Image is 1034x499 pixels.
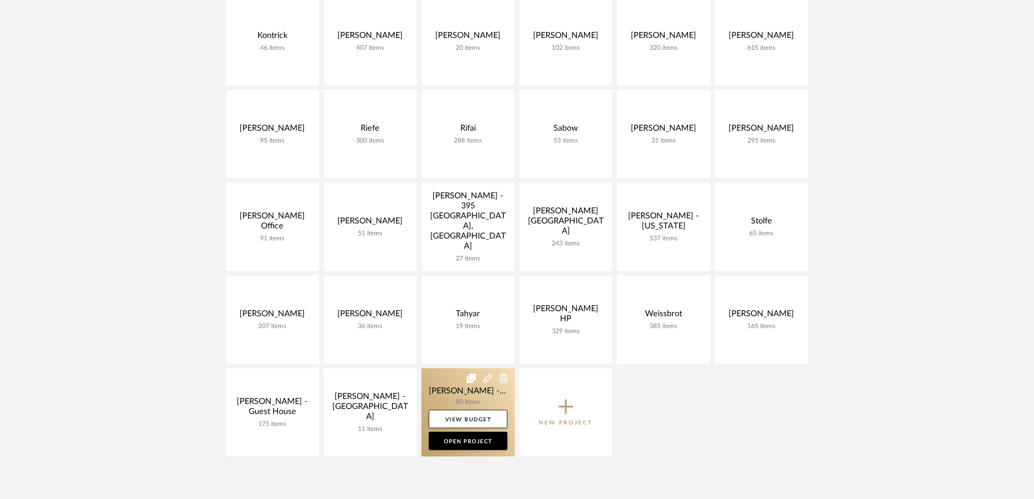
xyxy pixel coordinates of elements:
[722,216,801,230] div: Stolfe
[233,235,312,243] div: 91 items
[233,123,312,137] div: [PERSON_NAME]
[233,31,312,44] div: Kontrick
[429,255,507,263] div: 27 items
[527,44,605,52] div: 102 items
[624,211,703,235] div: [PERSON_NAME] - [US_STATE]
[527,123,605,137] div: Sabow
[519,368,613,457] button: New Project
[527,137,605,145] div: 53 items
[527,304,605,328] div: [PERSON_NAME] HP
[624,235,703,243] div: 537 items
[527,240,605,248] div: 243 items
[233,137,312,145] div: 95 items
[722,323,801,330] div: 165 items
[429,137,507,145] div: 288 items
[331,137,410,145] div: 300 items
[722,123,801,137] div: [PERSON_NAME]
[722,137,801,145] div: 295 items
[331,216,410,230] div: [PERSON_NAME]
[429,44,507,52] div: 20 items
[624,123,703,137] div: [PERSON_NAME]
[722,230,801,238] div: 65 items
[331,31,410,44] div: [PERSON_NAME]
[624,137,703,145] div: 31 items
[331,323,410,330] div: 36 items
[624,44,703,52] div: 320 items
[233,211,312,235] div: [PERSON_NAME] Office
[722,309,801,323] div: [PERSON_NAME]
[624,31,703,44] div: [PERSON_NAME]
[233,323,312,330] div: 207 items
[722,31,801,44] div: [PERSON_NAME]
[624,309,703,323] div: Weissbrot
[429,432,507,450] a: Open Project
[233,397,312,420] div: [PERSON_NAME] - Guest House
[527,31,605,44] div: [PERSON_NAME]
[331,44,410,52] div: 407 items
[233,309,312,323] div: [PERSON_NAME]
[527,328,605,335] div: 329 items
[331,425,410,433] div: 11 items
[429,191,507,255] div: [PERSON_NAME] - 395 [GEOGRAPHIC_DATA], [GEOGRAPHIC_DATA]
[429,123,507,137] div: Rifai
[429,323,507,330] div: 19 items
[527,206,605,240] div: [PERSON_NAME][GEOGRAPHIC_DATA]
[331,392,410,425] div: [PERSON_NAME] - [GEOGRAPHIC_DATA]
[624,323,703,330] div: 385 items
[331,230,410,238] div: 51 items
[722,44,801,52] div: 615 items
[429,309,507,323] div: Tahyar
[539,418,593,427] p: New Project
[233,44,312,52] div: 46 items
[331,309,410,323] div: [PERSON_NAME]
[331,123,410,137] div: Riefe
[429,410,507,428] a: View Budget
[429,31,507,44] div: [PERSON_NAME]
[233,420,312,428] div: 175 items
